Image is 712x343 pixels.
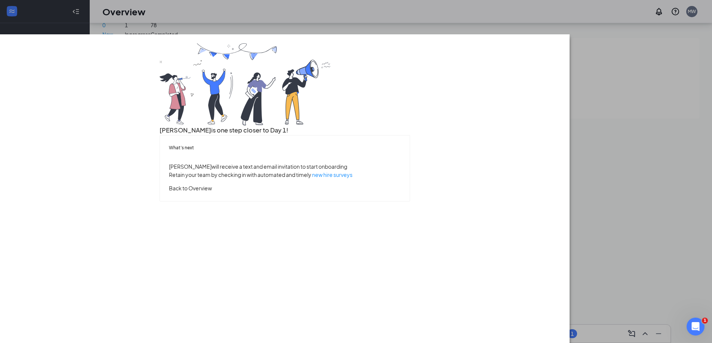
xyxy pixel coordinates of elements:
span: 1 [702,318,708,324]
h3: [PERSON_NAME] is one step closer to Day 1! [160,125,410,135]
p: Retain your team by checking in with automated and timely [169,171,400,179]
iframe: Intercom live chat [687,318,705,336]
button: Back to Overview [169,184,212,192]
img: you are all set [160,43,332,125]
p: [PERSON_NAME] will receive a text and email invitation to start onboarding [169,162,400,171]
h5: What’s next [169,144,400,151]
a: new hire surveys [312,171,352,178]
